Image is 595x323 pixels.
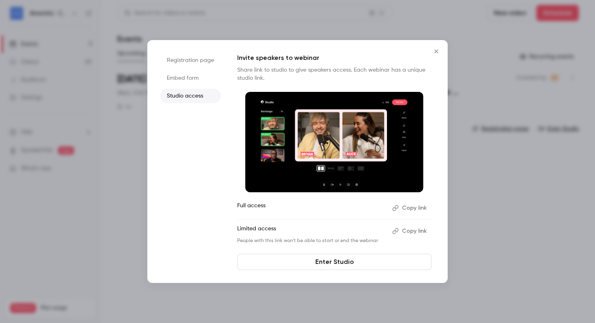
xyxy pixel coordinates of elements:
li: Registration page [160,53,221,68]
p: Full access [237,202,386,215]
li: Embed form [160,71,221,85]
p: Share link to studio to give speakers access. Each webinar has a unique studio link. [237,66,431,82]
button: Close [428,43,444,59]
p: Invite speakers to webinar [237,53,431,63]
img: Invite speakers to webinar [245,92,423,192]
p: People with this link won't be able to start or end the webinar [237,238,386,244]
button: Copy link [389,202,431,215]
a: Enter Studio [237,254,431,270]
p: Limited access [237,225,386,238]
button: Copy link [389,225,431,238]
li: Studio access [160,89,221,103]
